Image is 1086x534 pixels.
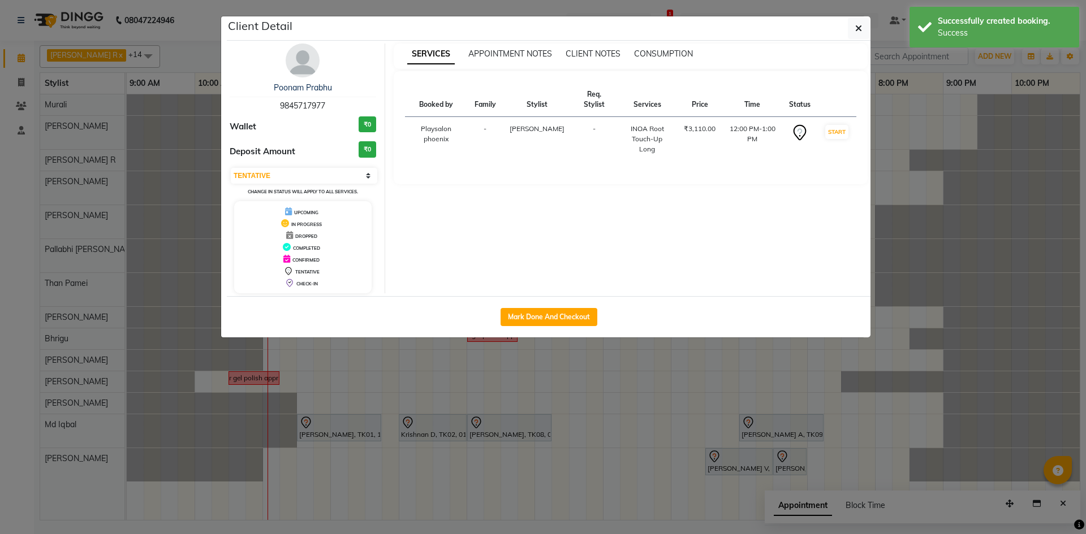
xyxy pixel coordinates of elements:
span: [PERSON_NAME] [510,124,564,133]
td: - [468,117,503,162]
td: Playsalon phoenix [405,117,468,162]
td: - [571,117,617,162]
th: Services [617,83,677,117]
span: CLIENT NOTES [566,49,620,59]
th: Family [468,83,503,117]
span: SERVICES [407,44,455,64]
span: UPCOMING [294,210,318,215]
small: Change in status will apply to all services. [248,189,358,194]
span: COMPLETED [293,245,320,251]
span: Deposit Amount [230,145,295,158]
a: Poonam Prabhu [274,83,332,93]
div: Success [938,27,1071,39]
th: Req. Stylist [571,83,617,117]
td: 12:00 PM-1:00 PM [722,117,782,162]
div: Successfully created booking. [938,15,1071,27]
th: Status [782,83,817,117]
img: avatar [286,44,320,77]
span: Wallet [230,120,256,133]
span: 9845717977 [280,101,325,111]
div: ₹3,110.00 [684,124,716,134]
span: CONSUMPTION [634,49,693,59]
span: APPOINTMENT NOTES [468,49,552,59]
th: Stylist [503,83,571,117]
button: START [825,125,848,139]
th: Time [722,83,782,117]
div: INOA Root Touch-Up Long [624,124,670,154]
h5: Client Detail [228,18,292,34]
h3: ₹0 [359,116,376,133]
span: DROPPED [295,233,317,239]
span: CONFIRMED [292,257,320,263]
button: Mark Done And Checkout [501,308,597,326]
th: Price [677,83,722,117]
span: TENTATIVE [295,269,320,275]
span: IN PROGRESS [291,222,322,227]
h3: ₹0 [359,141,376,158]
span: CHECK-IN [296,281,318,286]
th: Booked by [405,83,468,117]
